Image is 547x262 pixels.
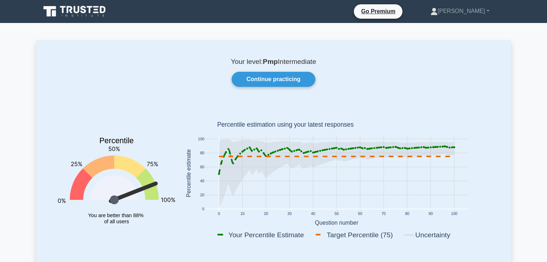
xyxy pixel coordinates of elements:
text: 50 [334,212,339,216]
text: 60 [358,212,362,216]
tspan: You are better than 88% [88,212,143,218]
text: 30 [287,212,292,216]
text: 60 [200,165,204,169]
text: 80 [405,212,409,216]
b: Pmp [263,58,278,65]
text: 20 [264,212,268,216]
tspan: of all users [104,219,129,224]
text: 100 [451,212,457,216]
a: Go Premium [357,7,400,16]
text: 40 [311,212,315,216]
text: 40 [200,179,204,183]
a: Continue practicing [232,72,315,87]
text: 70 [382,212,386,216]
text: 0 [218,212,220,216]
a: [PERSON_NAME] [413,4,507,18]
text: 80 [200,151,204,155]
text: 90 [428,212,433,216]
text: Percentile [99,137,134,145]
text: Percentile estimate [185,149,191,197]
p: Your level: Intermediate [54,57,494,66]
text: 0 [202,207,204,211]
text: Question number [315,220,358,226]
text: 100 [198,137,204,141]
text: 10 [240,212,245,216]
text: Percentile estimation using your latest responses [217,121,354,128]
text: 20 [200,193,204,197]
